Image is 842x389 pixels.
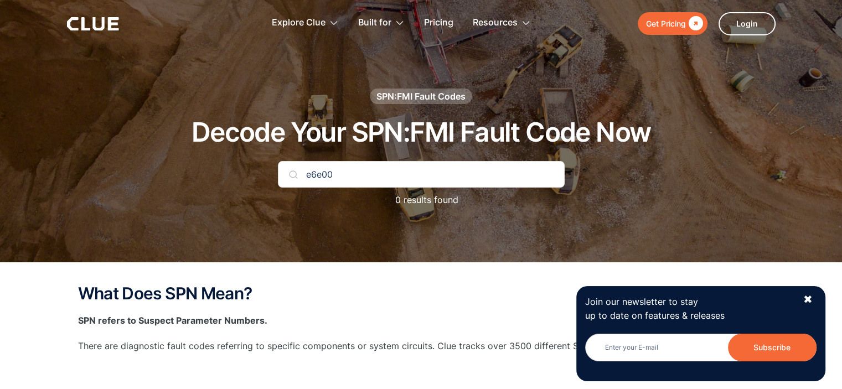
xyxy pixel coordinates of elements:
[686,17,703,30] div: 
[278,161,565,188] input: Search Your Code...
[192,118,651,147] h1: Decode Your SPN:FMI Fault Code Now
[376,90,466,102] div: SPN:FMI Fault Codes
[358,6,405,40] div: Built for
[424,6,453,40] a: Pricing
[803,293,813,307] div: ✖
[358,6,391,40] div: Built for
[638,12,707,35] a: Get Pricing
[719,12,776,35] a: Login
[646,17,686,30] div: Get Pricing
[473,6,518,40] div: Resources
[272,6,339,40] div: Explore Clue
[585,334,817,361] input: Enter your E-mail
[78,284,764,303] h2: What Does SPN Mean?
[728,334,817,361] input: Subscribe
[78,315,267,326] strong: SPN refers to Suspect Parameter Numbers.
[585,334,817,372] form: Newsletter
[272,6,326,40] div: Explore Clue
[78,364,764,378] p: ‍
[384,193,458,207] p: 0 results found
[585,295,793,323] p: Join our newsletter to stay up to date on features & releases
[78,339,764,353] p: There are diagnostic fault codes referring to specific components or system circuits. Clue tracks...
[473,6,531,40] div: Resources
